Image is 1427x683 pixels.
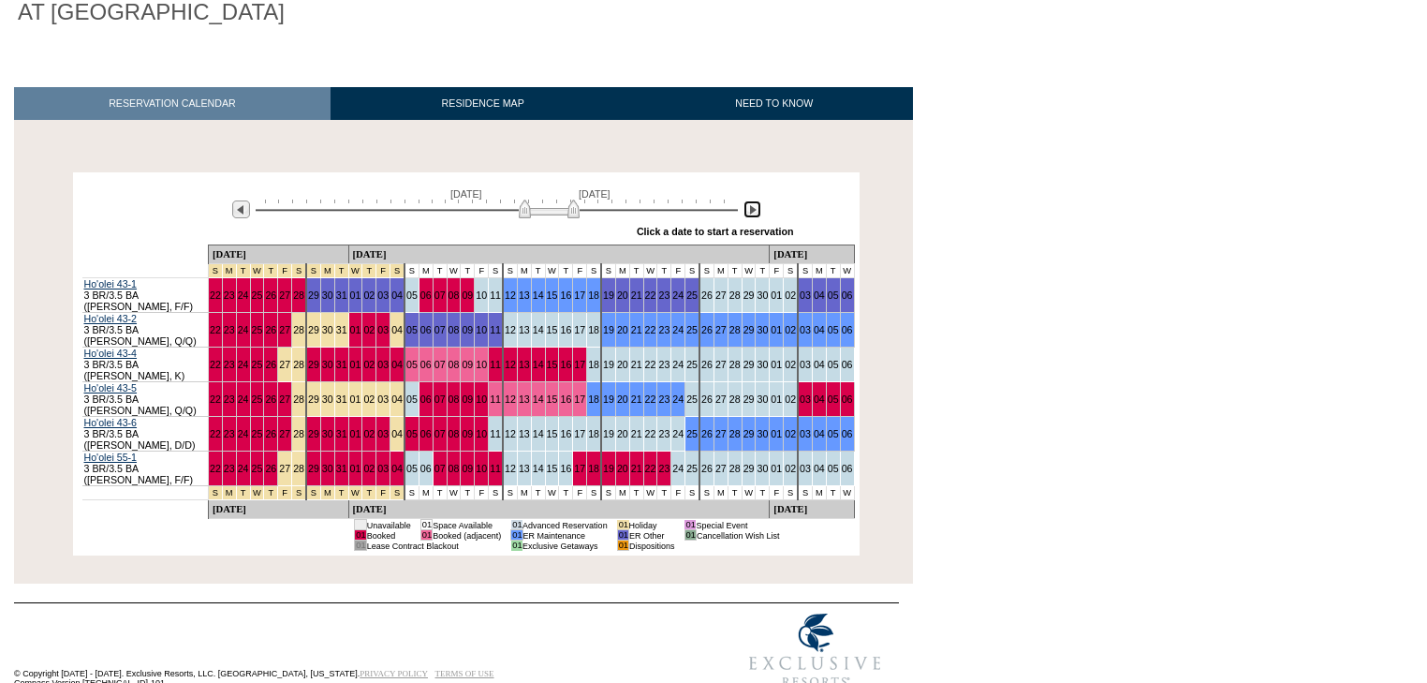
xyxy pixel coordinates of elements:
a: 23 [224,393,235,405]
a: 30 [757,393,768,405]
a: 09 [462,428,473,439]
a: 22 [210,359,221,370]
a: 01 [350,393,361,405]
a: 02 [363,428,375,439]
a: 30 [322,463,333,474]
a: 14 [533,393,544,405]
a: 14 [533,359,544,370]
a: 07 [434,393,446,405]
a: 25 [686,359,698,370]
a: 23 [658,359,669,370]
a: 06 [842,324,853,335]
a: 23 [224,463,235,474]
a: 03 [377,324,389,335]
a: 09 [462,393,473,405]
a: 10 [476,324,487,335]
a: 01 [771,359,782,370]
a: 26 [265,290,276,301]
a: 21 [631,463,642,474]
a: RESERVATION CALENDAR [14,87,331,120]
a: 25 [686,290,698,301]
a: 25 [252,428,263,439]
a: 31 [336,324,347,335]
a: 02 [363,290,375,301]
a: 26 [701,428,713,439]
a: 22 [645,463,656,474]
a: 01 [350,359,361,370]
img: Previous [232,200,250,218]
a: 04 [814,290,825,301]
a: 18 [588,463,599,474]
img: Next [743,200,761,218]
a: 02 [363,393,375,405]
a: 21 [631,359,642,370]
a: 10 [476,393,487,405]
a: 24 [238,428,249,439]
a: 06 [420,290,432,301]
a: 24 [238,359,249,370]
a: 24 [672,324,684,335]
a: 14 [533,428,544,439]
a: 24 [238,393,249,405]
a: 28 [729,463,741,474]
a: 10 [476,290,487,301]
a: 17 [574,324,585,335]
a: 05 [828,393,839,405]
a: 16 [560,393,571,405]
a: 11 [490,393,501,405]
a: 14 [533,290,544,301]
a: 10 [476,428,487,439]
a: 21 [631,428,642,439]
a: 29 [308,428,319,439]
a: 13 [519,359,530,370]
a: 30 [757,428,768,439]
a: 13 [519,428,530,439]
a: 04 [814,428,825,439]
a: 27 [715,428,727,439]
a: 23 [224,428,235,439]
a: 04 [814,463,825,474]
a: 19 [603,393,614,405]
a: 05 [828,290,839,301]
a: 15 [547,463,558,474]
a: 05 [828,324,839,335]
a: 06 [842,428,853,439]
a: 01 [771,290,782,301]
a: 21 [631,324,642,335]
a: 13 [519,290,530,301]
a: 29 [308,463,319,474]
a: 06 [842,290,853,301]
a: 30 [322,324,333,335]
a: 26 [265,324,276,335]
a: 27 [279,428,290,439]
a: 04 [391,290,403,301]
a: 01 [350,428,361,439]
a: 05 [828,463,839,474]
td: [DATE] [770,245,854,264]
a: 23 [224,359,235,370]
a: 24 [672,290,684,301]
a: 08 [449,463,460,474]
td: Spring Break Wk 3 2026 [208,264,222,278]
a: 25 [252,463,263,474]
a: 12 [505,290,516,301]
a: 29 [308,290,319,301]
a: 01 [350,463,361,474]
a: 31 [336,393,347,405]
a: NEED TO KNOW [635,87,913,120]
a: 06 [420,463,432,474]
a: 27 [715,324,727,335]
a: 15 [547,290,558,301]
a: 12 [505,428,516,439]
a: 28 [729,393,741,405]
a: 23 [224,290,235,301]
a: 04 [814,393,825,405]
a: 26 [265,359,276,370]
a: 03 [800,463,811,474]
a: 28 [293,324,304,335]
a: 03 [800,393,811,405]
a: 15 [547,393,558,405]
a: 18 [588,393,599,405]
a: 03 [377,463,389,474]
td: [DATE] [348,245,770,264]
